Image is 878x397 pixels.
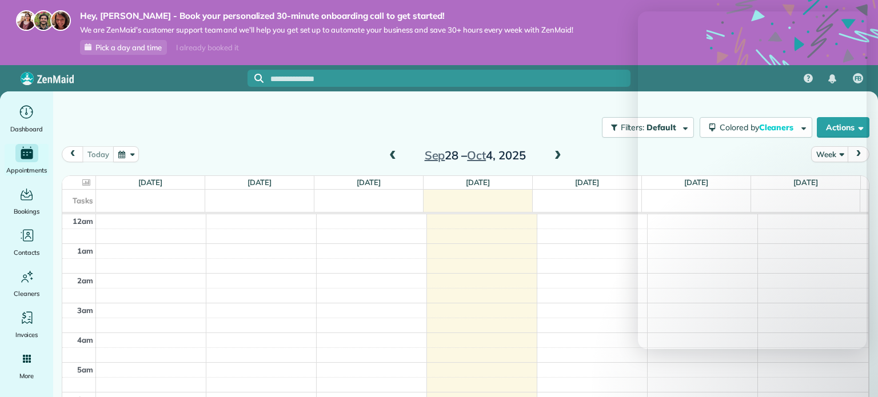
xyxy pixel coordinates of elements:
[248,74,264,83] button: Focus search
[467,148,486,162] span: Oct
[80,25,573,35] span: We are ZenMaid’s customer support team and we’ll help you get set up to automate your business an...
[77,276,93,285] span: 2am
[5,103,49,135] a: Dashboard
[14,247,39,258] span: Contacts
[95,43,162,52] span: Pick a day and time
[5,144,49,176] a: Appointments
[425,148,445,162] span: Sep
[254,74,264,83] svg: Focus search
[5,185,49,217] a: Bookings
[169,41,245,55] div: I already booked it
[638,11,867,349] iframe: Intercom live chat
[50,10,71,31] img: michelle-19f622bdf1676172e81f8f8fba1fb50e276960ebfe0243fe18214015130c80e4.jpg
[16,10,37,31] img: maria-72a9807cf96188c08ef61303f053569d2e2a8a1cde33d635c8a3ac13582a053d.jpg
[15,329,38,340] span: Invoices
[357,178,381,187] a: [DATE]
[839,358,867,386] iframe: Intercom live chat
[621,122,645,133] span: Filters:
[33,10,54,31] img: jorge-587dff0eeaa6aab1f244e6dc62b8924c3b6ad411094392a53c71c6c4a576187d.jpg
[77,365,93,374] span: 5am
[138,178,163,187] a: [DATE]
[73,216,93,226] span: 12am
[602,117,694,138] button: Filters: Default
[466,178,490,187] a: [DATE]
[77,335,93,344] span: 4am
[5,226,49,258] a: Contacts
[14,206,40,217] span: Bookings
[77,246,93,255] span: 1am
[80,10,573,22] strong: Hey, [PERSON_NAME] - Book your personalized 30-minute onboarding call to get started!
[596,117,694,138] a: Filters: Default
[14,288,39,299] span: Cleaners
[10,123,43,135] span: Dashboard
[6,165,47,176] span: Appointments
[5,267,49,299] a: Cleaners
[19,370,34,382] span: More
[82,146,114,162] button: today
[575,178,600,187] a: [DATE]
[62,146,83,162] button: prev
[404,149,546,162] h2: 28 – 4, 2025
[77,306,93,315] span: 3am
[5,308,49,340] a: Invoices
[73,196,93,205] span: Tasks
[248,178,272,187] a: [DATE]
[80,40,167,55] a: Pick a day and time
